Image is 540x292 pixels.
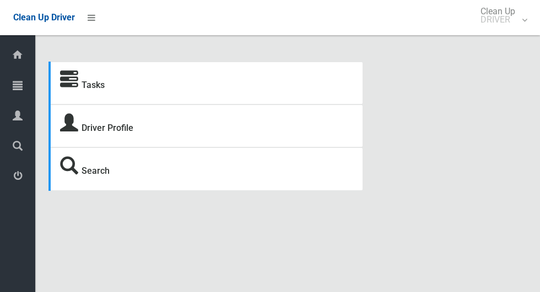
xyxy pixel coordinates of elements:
[82,80,105,90] a: Tasks
[82,123,133,133] a: Driver Profile
[13,9,75,26] a: Clean Up Driver
[475,7,526,24] span: Clean Up
[13,12,75,23] span: Clean Up Driver
[480,15,515,24] small: DRIVER
[82,166,110,176] a: Search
